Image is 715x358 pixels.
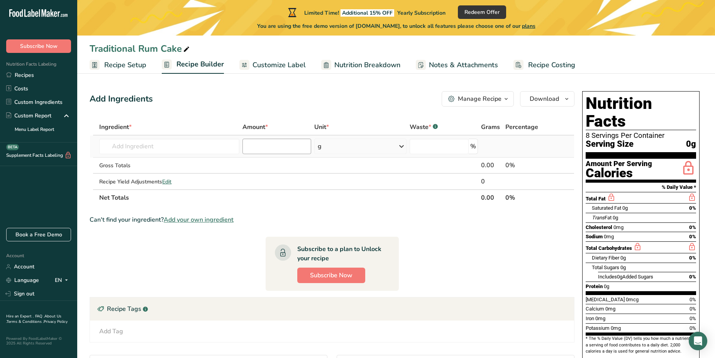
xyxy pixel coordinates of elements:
span: 0g [686,139,696,149]
a: Language [6,273,39,287]
span: 0% [689,274,696,280]
a: Hire an Expert . [6,314,34,319]
span: 0% [689,255,696,261]
input: Add Ingredient [99,139,239,154]
span: Yearly Subscription [397,9,446,17]
span: Sodium [586,234,603,239]
span: plans [522,22,535,30]
span: Total Sugars [592,265,619,270]
a: Terms & Conditions . [7,319,44,324]
a: Privacy Policy [44,319,68,324]
span: Additional 15% OFF [341,9,394,17]
span: Fat [592,215,612,221]
span: 0g [613,215,618,221]
span: Edit [162,178,171,185]
div: Open Intercom Messenger [689,332,707,350]
div: Manage Recipe [458,94,502,103]
span: 0mg [605,306,615,312]
span: Recipe Setup [104,60,146,70]
span: Cholesterol [586,224,612,230]
span: Redeem Offer [464,8,500,16]
span: Notes & Attachments [429,60,498,70]
span: Customize Label [252,60,306,70]
span: 0% [689,205,696,211]
button: Download [520,91,574,107]
div: Subscribe to a plan to Unlock your recipe [297,244,383,263]
a: Recipe Setup [90,56,146,74]
span: Amount [242,122,268,132]
h1: Nutrition Facts [586,95,696,130]
span: Potassium [586,325,610,331]
div: Traditional Rum Cake [90,42,191,56]
a: Recipe Builder [162,56,224,74]
span: Add your own ingredient [164,215,234,224]
span: Download [530,94,559,103]
div: Can't find your ingredient? [90,215,574,224]
span: 0g [620,265,626,270]
span: 0mg [611,325,621,331]
div: EN [55,276,71,285]
div: BETA [6,144,19,150]
span: Serving Size [586,139,634,149]
span: Percentage [505,122,538,132]
span: 0mg [595,316,605,321]
a: Customize Label [239,56,306,74]
div: g [318,142,322,151]
button: Subscribe Now [6,39,71,53]
button: Subscribe Now [297,268,365,283]
div: Recipe Tags [90,297,574,321]
div: Add Tag [99,327,123,336]
a: FAQ . [35,314,44,319]
span: Iron [586,316,594,321]
span: [MEDICAL_DATA] [586,297,625,302]
i: Trans [592,215,605,221]
span: 0% [690,316,696,321]
a: Book a Free Demo [6,228,71,241]
span: Protein [586,283,603,289]
span: 0% [690,325,696,331]
span: 0% [689,224,696,230]
th: 0.00 [479,189,504,205]
span: Total Carbohydrates [586,245,632,251]
div: Powered By FoodLabelMaker © 2025 All Rights Reserved [6,336,71,346]
span: 0mg [613,224,624,230]
div: Gross Totals [99,161,239,170]
span: 0% [690,297,696,302]
a: About Us . [6,314,61,324]
th: 0% [504,189,552,205]
section: % Daily Value * [586,183,696,192]
div: 0% [505,161,551,170]
span: Ingredient [99,122,132,132]
span: You are using the free demo version of [DOMAIN_NAME], to unlock all features please choose one of... [257,22,535,30]
span: 0g [604,283,609,289]
div: 0 [481,177,502,186]
span: Recipe Costing [528,60,575,70]
span: Grams [481,122,500,132]
span: 0% [690,306,696,312]
span: Subscribe Now [20,42,58,50]
div: Waste [410,122,438,132]
section: * The % Daily Value (DV) tells you how much a nutrient in a serving of food contributes to a dail... [586,336,696,355]
span: 0mcg [626,297,639,302]
a: Recipe Costing [513,56,575,74]
span: Total Fat [586,196,606,202]
span: 0g [617,274,622,280]
button: Redeem Offer [458,5,506,19]
span: Calcium [586,306,604,312]
span: 0g [622,205,628,211]
a: Nutrition Breakdown [321,56,400,74]
span: Saturated Fat [592,205,621,211]
span: Unit [314,122,329,132]
div: Recipe Yield Adjustments [99,178,239,186]
div: Custom Report [6,112,51,120]
span: Recipe Builder [176,59,224,70]
button: Manage Recipe [442,91,514,107]
div: Amount Per Serving [586,160,652,168]
span: Nutrition Breakdown [334,60,400,70]
div: 0.00 [481,161,502,170]
span: Subscribe Now [310,271,352,280]
span: 0mg [604,234,614,239]
div: Calories [586,168,652,179]
div: Limited Time! [286,8,446,17]
a: Notes & Attachments [416,56,498,74]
